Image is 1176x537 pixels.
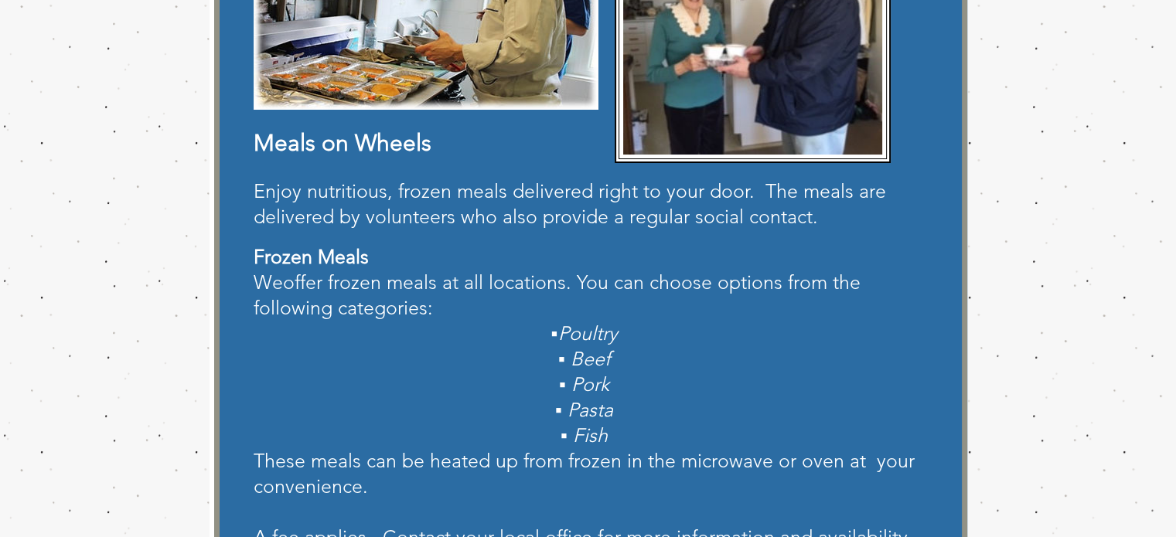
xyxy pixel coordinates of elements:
[254,129,431,157] span: Meals on Wheels
[559,372,609,396] span: ▪ Pork
[561,423,608,447] span: ▪ Fish
[254,270,283,294] span: We
[558,347,610,370] span: ▪ Beef
[555,398,613,421] span: ▪ Pasta
[254,245,369,268] span: Frozen Meals
[557,321,617,345] span: Poultry
[254,179,886,228] span: Enjoy nutritious, frozen meals delivered right to your door. The meals are delivered by volunteer...
[254,270,861,319] span: offer frozen meals at all locations. You can choose options from the following categories:
[254,449,915,498] span: These meals can be heated up from frozen in the microwave or oven at your convenience.
[551,321,558,345] span: ▪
